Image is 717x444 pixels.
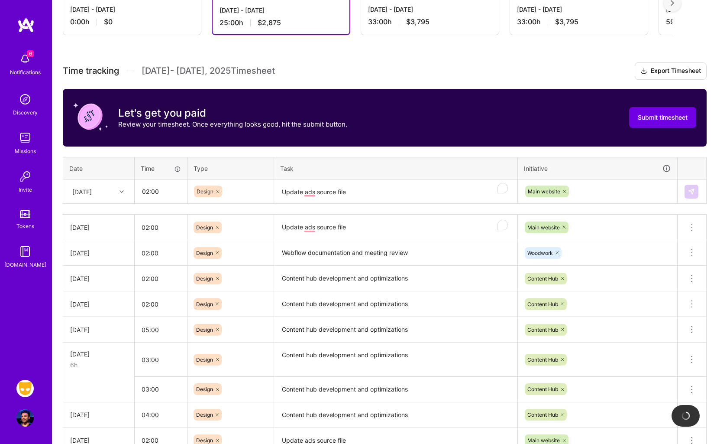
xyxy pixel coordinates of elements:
textarea: To enrich screen reader interactions, please activate Accessibility in Grammarly extension settings [275,215,517,240]
input: HH:MM [135,216,187,239]
div: [DATE] [70,410,127,419]
span: [DATE] - [DATE] , 2025 Timesheet [142,65,275,76]
textarea: Content hub development and optimizations [275,292,517,316]
img: Invite [16,168,34,185]
div: [DATE] [70,248,127,258]
div: null [685,185,699,199]
div: Notifications [10,68,41,77]
i: icon Chevron [119,189,124,194]
span: $2,875 [258,18,281,27]
input: HH:MM [135,348,187,371]
div: 33:00 h [368,17,492,26]
img: Submit [688,188,695,195]
img: teamwork [16,129,34,147]
span: Design [197,188,213,195]
span: Content Hub [527,386,558,392]
img: loading [681,411,691,421]
span: Design [196,437,213,444]
textarea: Content hub development and optimizations [275,378,517,402]
div: 0:00 h [70,17,194,26]
th: Type [187,157,274,180]
div: Invite [19,185,32,194]
span: Content Hub [527,411,558,418]
p: Review your timesheet. Once everything looks good, hit the submit button. [118,120,347,129]
img: bell [16,50,34,68]
input: HH:MM [135,378,187,401]
div: [DATE] - [DATE] [70,5,194,14]
div: [DATE] [70,325,127,334]
h3: Let's get you paid [118,107,347,120]
div: [DATE] [70,300,127,309]
div: [DATE] [70,349,127,359]
div: 33:00 h [517,17,641,26]
th: Date [63,157,135,180]
textarea: To enrich screen reader interactions, please activate Accessibility in Grammarly extension settings [275,180,517,203]
span: Submit timesheet [638,113,688,122]
i: icon Download [640,67,647,76]
textarea: Content hub development and optimizations [275,403,517,427]
input: HH:MM [135,403,187,426]
button: Export Timesheet [635,62,707,80]
div: [DATE] [70,223,127,232]
span: Design [196,301,213,307]
div: [DATE] [70,274,127,283]
img: coin [73,99,108,134]
textarea: Content hub development and optimizations [275,318,517,342]
span: Content Hub [527,326,558,333]
span: Design [196,326,213,333]
div: Tokens [16,222,34,231]
div: [DATE] - [DATE] [517,5,641,14]
img: Grindr: Data + FE + CyberSecurity + QA [16,380,34,397]
span: Design [196,356,213,363]
span: Woodwork [527,250,553,256]
button: Submit timesheet [629,107,696,128]
img: User Avatar [16,409,34,427]
span: Time tracking [63,65,119,76]
span: 6 [27,50,34,57]
span: Content Hub [527,356,558,363]
span: Design [196,411,213,418]
div: Initiative [524,163,671,173]
span: Design [196,224,213,231]
div: Discovery [13,108,38,117]
div: Missions [15,147,36,156]
input: HH:MM [135,242,187,264]
div: 6h [70,360,127,369]
span: Design [196,275,213,282]
span: Main website [527,437,560,444]
span: Content Hub [527,301,558,307]
a: Grindr: Data + FE + CyberSecurity + QA [14,380,36,397]
input: HH:MM [135,318,187,341]
span: Content Hub [527,275,558,282]
img: logo [17,17,35,33]
span: Main website [527,224,560,231]
div: [DOMAIN_NAME] [4,260,46,269]
span: $3,795 [406,17,430,26]
textarea: Content hub development and optimizations [275,267,517,291]
input: HH:MM [135,267,187,290]
span: $3,795 [555,17,578,26]
img: guide book [16,243,34,260]
img: discovery [16,91,34,108]
textarea: Content hub development and optimizations [275,343,517,376]
span: Design [196,386,213,392]
span: Design [196,250,213,256]
input: HH:MM [135,180,187,203]
textarea: Webflow documentation and meeting review [275,241,517,265]
div: Time [141,164,181,173]
th: Task [274,157,518,180]
span: $0 [104,17,113,26]
span: Main website [528,188,560,195]
div: 25:00 h [220,18,342,27]
img: tokens [20,210,30,218]
div: [DATE] - [DATE] [368,5,492,14]
div: [DATE] - [DATE] [220,6,342,15]
input: HH:MM [135,293,187,316]
a: User Avatar [14,409,36,427]
div: [DATE] [72,187,92,196]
